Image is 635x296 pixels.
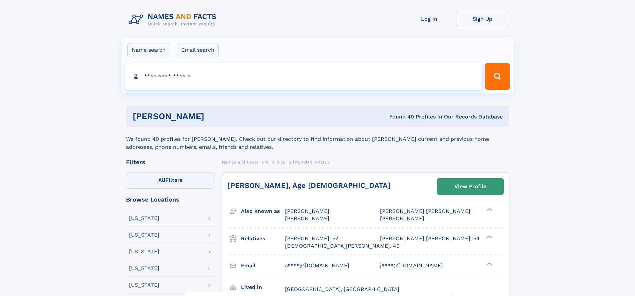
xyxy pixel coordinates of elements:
div: Browse Locations [126,197,215,203]
a: View Profile [437,179,503,195]
a: R [266,158,269,166]
h3: Also known as [241,206,285,217]
div: [US_STATE] [129,232,159,238]
label: Email search [177,43,219,57]
span: Rico [276,160,285,165]
a: [PERSON_NAME] [PERSON_NAME], 54 [380,235,480,242]
a: Log In [403,11,456,27]
span: [GEOGRAPHIC_DATA], [GEOGRAPHIC_DATA] [285,286,399,292]
label: Name search [127,43,170,57]
input: search input [125,63,482,90]
div: ❯ [485,262,493,266]
div: ❯ [485,208,493,212]
h3: Relatives [241,233,285,244]
div: We found 40 profiles for [PERSON_NAME]. Check out our directory to find information about [PERSON... [126,127,509,151]
div: [US_STATE] [129,282,159,288]
span: R [266,160,269,165]
label: Filters [126,173,215,189]
div: [US_STATE] [129,249,159,254]
span: [PERSON_NAME] [380,215,424,222]
a: [PERSON_NAME], Age [DEMOGRAPHIC_DATA] [228,181,390,190]
span: [PERSON_NAME] [PERSON_NAME] [380,208,470,214]
a: [DEMOGRAPHIC_DATA][PERSON_NAME], 49 [285,242,400,250]
h3: Email [241,260,285,271]
span: [PERSON_NAME] [285,208,329,214]
a: Rico [276,158,285,166]
button: Search Button [485,63,510,90]
h1: [PERSON_NAME] [133,112,297,120]
div: Found 40 Profiles In Our Records Database [297,113,503,120]
div: View Profile [454,179,486,194]
a: [PERSON_NAME], 52 [285,235,338,242]
span: [PERSON_NAME] [293,160,329,165]
div: ❯ [485,235,493,239]
h3: Lived in [241,282,285,293]
a: Sign Up [456,11,509,27]
img: Logo Names and Facts [126,11,222,29]
a: Names and Facts [222,158,259,166]
span: All [158,177,165,183]
span: [PERSON_NAME] [285,215,329,222]
div: Filters [126,159,215,165]
div: [US_STATE] [129,216,159,221]
div: [US_STATE] [129,266,159,271]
